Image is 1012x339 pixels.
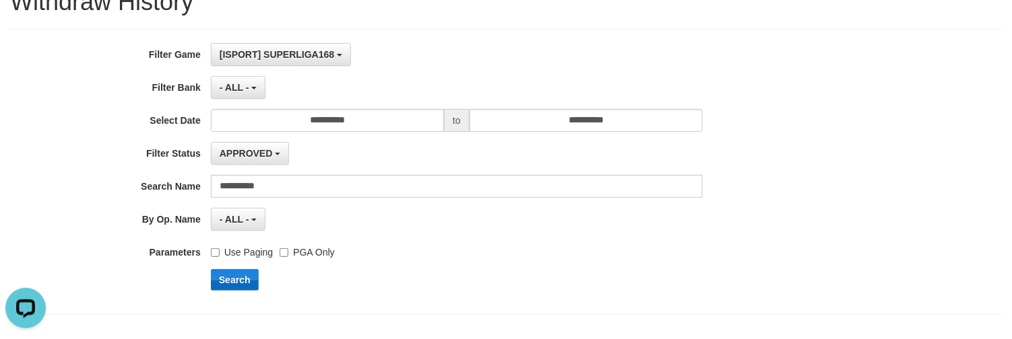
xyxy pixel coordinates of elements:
button: [ISPORT] SUPERLIGA168 [211,43,351,66]
button: - ALL - [211,208,265,231]
input: PGA Only [280,248,288,257]
span: APPROVED [220,148,273,159]
span: [ISPORT] SUPERLIGA168 [220,49,334,60]
button: Open LiveChat chat widget [5,5,46,46]
button: Search [211,269,259,291]
span: to [444,109,470,132]
label: PGA Only [280,241,334,259]
button: - ALL - [211,76,265,99]
span: - ALL - [220,214,249,225]
label: Use Paging [211,241,273,259]
button: APPROVED [211,142,289,165]
span: - ALL - [220,82,249,93]
input: Use Paging [211,248,220,257]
